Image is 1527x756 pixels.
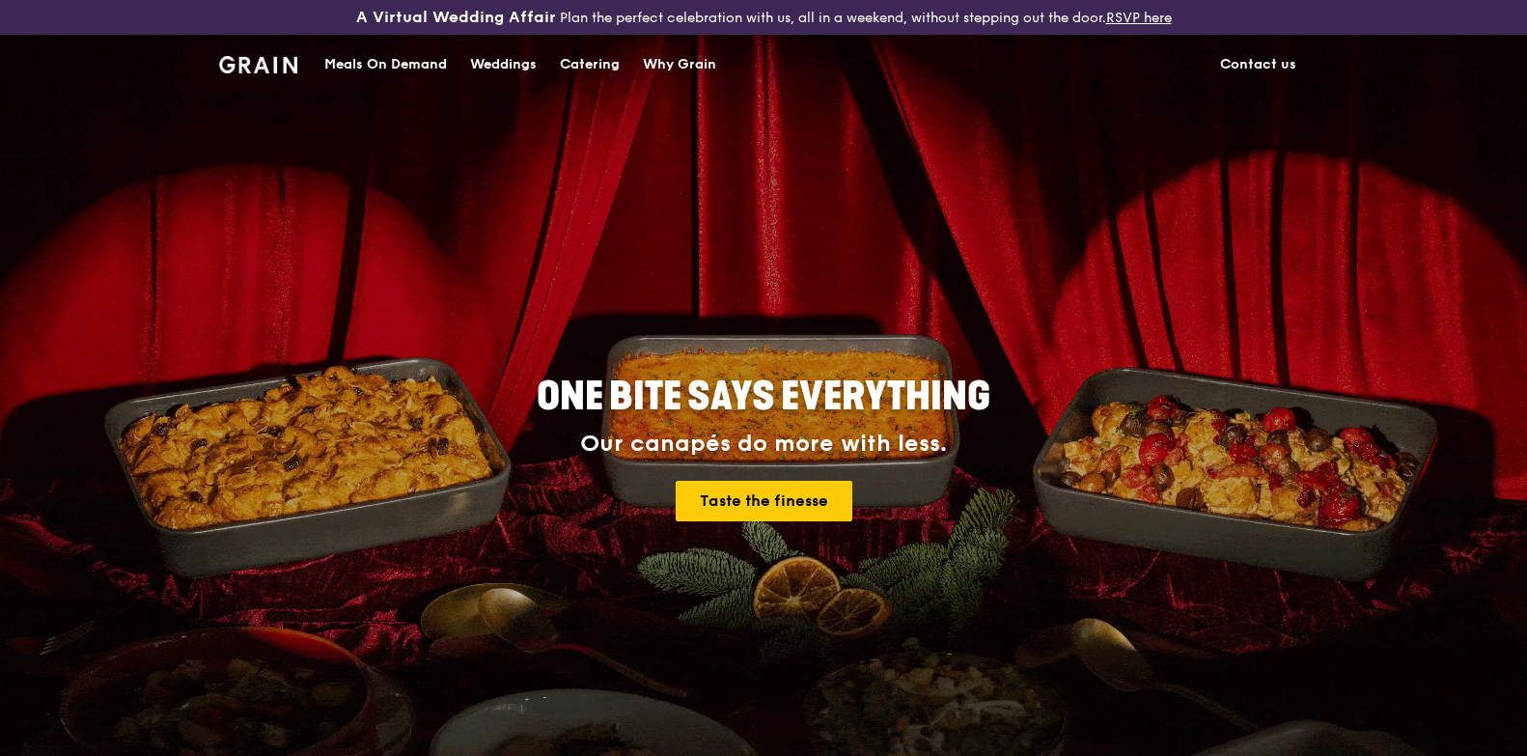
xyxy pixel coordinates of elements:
[255,8,1273,27] div: Plan the perfect celebration with us, all in a weekend, without stepping out the door.
[537,374,990,420] span: ONE BITE SAYS EVERYTHING
[219,34,297,92] a: GrainGrain
[219,56,297,73] img: Grain
[324,36,447,94] div: Meals On Demand
[560,36,620,94] div: Catering
[548,36,631,94] a: Catering
[1208,36,1308,94] a: Contact us
[1106,10,1172,26] a: RSVP here
[676,481,852,521] a: Taste the finesse
[643,36,716,94] div: Why Grain
[631,36,728,94] a: Why Grain
[356,8,556,27] h3: A Virtual Wedding Affair
[416,431,1111,458] div: Our canapés do more with less.
[458,36,548,94] a: Weddings
[470,36,537,94] div: Weddings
